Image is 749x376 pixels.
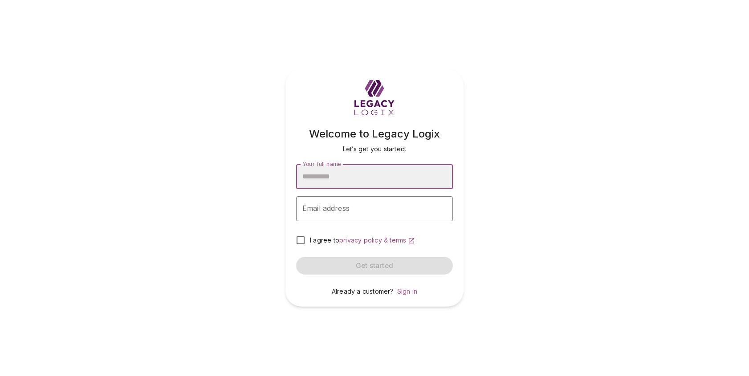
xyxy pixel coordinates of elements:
span: Let’s get you started. [343,145,406,153]
a: privacy policy & terms [339,236,415,244]
span: Your full name [302,161,341,167]
span: I agree to [310,236,339,244]
span: Already a customer? [332,287,394,295]
span: privacy policy & terms [339,236,406,244]
a: Sign in [397,287,417,295]
span: Welcome to Legacy Logix [309,127,440,140]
